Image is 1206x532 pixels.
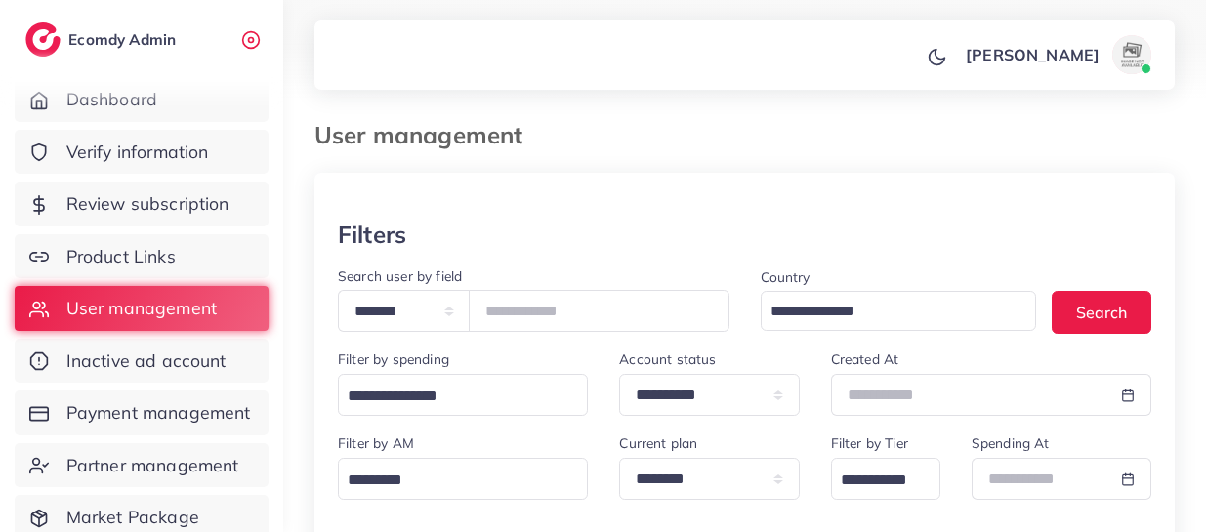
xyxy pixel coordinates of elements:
label: Filter by spending [338,349,449,369]
label: Current plan [619,433,697,453]
input: Search for option [341,466,562,496]
a: [PERSON_NAME]avatar [955,35,1159,74]
a: Verify information [15,130,269,175]
label: Country [761,267,811,287]
a: Dashboard [15,77,269,122]
span: Verify information [66,140,209,165]
a: Inactive ad account [15,339,269,384]
label: Search user by field [338,266,462,286]
input: Search for option [834,466,915,496]
span: Inactive ad account [66,348,227,374]
span: Dashboard [66,87,157,112]
label: Filter by AM [338,433,414,453]
p: [PERSON_NAME] [966,43,1100,66]
span: Review subscription [66,191,229,217]
div: Search for option [761,291,1037,331]
button: Search [1052,291,1151,333]
span: Product Links [66,244,176,269]
label: Filter by Tier [831,433,908,453]
div: Search for option [338,458,588,500]
h3: Filters [338,221,406,249]
span: Partner management [66,453,239,478]
img: logo [25,22,61,57]
a: Payment management [15,390,269,435]
input: Search for option [341,382,562,412]
h3: User management [314,121,538,149]
a: Product Links [15,234,269,279]
h2: Ecomdy Admin [68,30,181,49]
div: Search for option [831,458,940,500]
label: Created At [831,349,899,369]
a: Review subscription [15,182,269,226]
span: Market Package [66,505,199,530]
label: Spending At [972,433,1050,453]
a: User management [15,286,269,331]
a: Partner management [15,443,269,488]
span: Payment management [66,400,251,426]
span: User management [66,296,217,321]
label: Account status [619,349,716,369]
img: avatar [1112,35,1151,74]
input: Search for option [764,297,1012,327]
a: logoEcomdy Admin [25,22,181,57]
div: Search for option [338,374,588,416]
